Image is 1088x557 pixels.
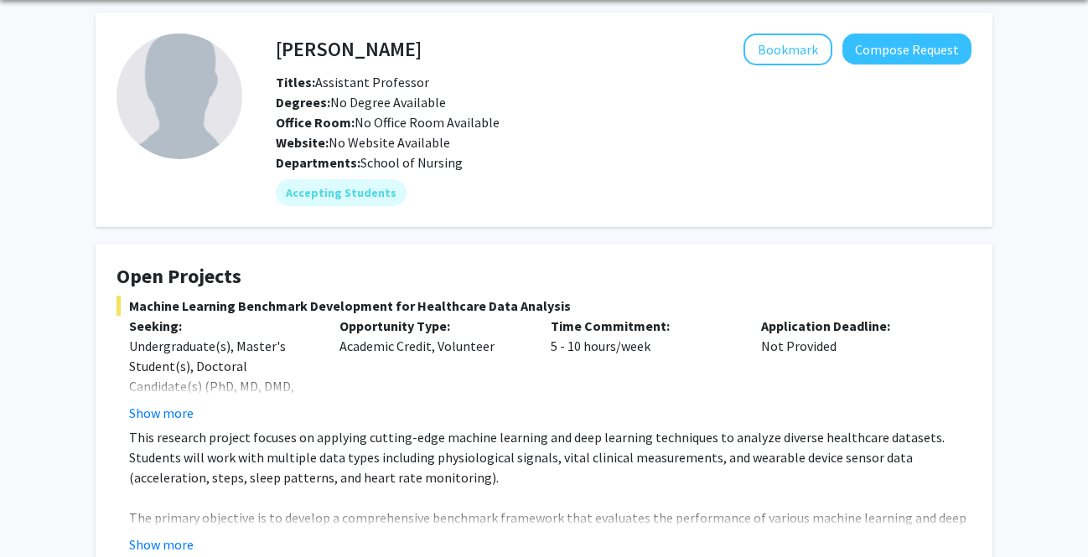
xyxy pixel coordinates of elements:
h4: Open Projects [117,265,971,289]
b: Titles: [276,74,315,90]
b: Departments: [276,154,360,171]
span: Assistant Professor [276,74,429,90]
button: Show more [129,403,194,423]
div: Academic Credit, Volunteer [327,316,537,423]
p: Opportunity Type: [339,316,525,336]
iframe: Chat [13,482,71,544]
p: This research project focuses on applying cutting-edge machine learning and deep learning techniq... [129,427,971,487]
b: Office Room: [276,114,355,131]
span: No Degree Available [276,94,446,111]
h4: [PERSON_NAME] [276,34,422,64]
div: Undergraduate(s), Master's Student(s), Doctoral Candidate(s) (PhD, MD, DMD, PharmD, etc.) [129,336,314,416]
p: Time Commitment: [551,316,736,336]
b: Degrees: [276,94,330,111]
span: Machine Learning Benchmark Development for Healthcare Data Analysis [117,296,971,316]
mat-chip: Accepting Students [276,179,407,206]
div: Not Provided [749,316,959,423]
button: Add Runze Yan to Bookmarks [743,34,832,65]
p: Application Deadline: [761,316,946,336]
img: Profile Picture [117,34,242,159]
b: Website: [276,134,329,151]
p: Seeking: [129,316,314,336]
span: School of Nursing [360,154,463,171]
button: Show more [129,534,194,554]
span: No Website Available [276,134,450,151]
span: No Office Room Available [276,114,500,131]
button: Compose Request to Runze Yan [842,34,971,64]
div: 5 - 10 hours/week [538,316,749,423]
